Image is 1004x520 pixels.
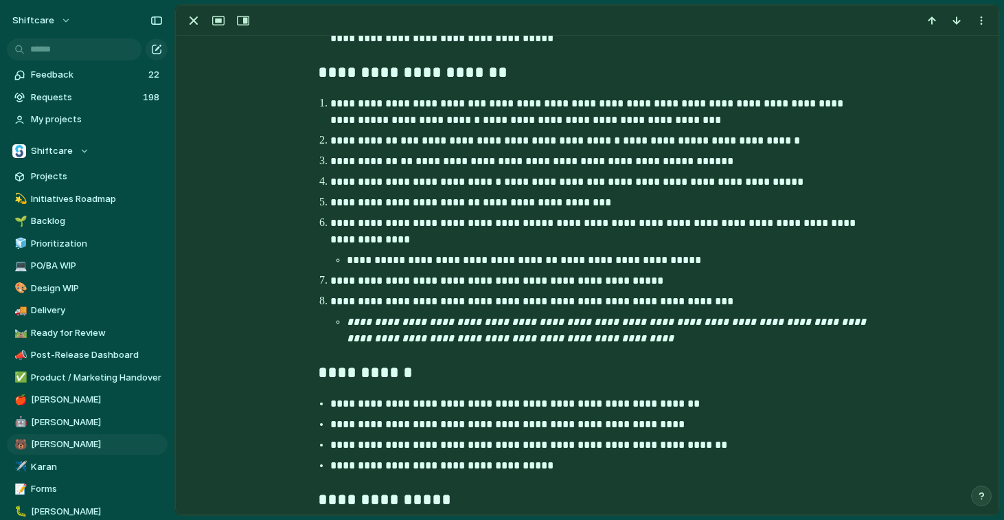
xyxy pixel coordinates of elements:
[12,505,26,519] button: 🐛
[14,437,24,453] div: 🐻
[7,300,168,321] a: 🚚Delivery
[31,170,163,183] span: Projects
[31,348,163,362] span: Post-Release Dashboard
[14,482,24,497] div: 📝
[14,258,24,274] div: 💻
[14,303,24,319] div: 🚚
[14,236,24,251] div: 🧊
[7,141,168,161] button: Shiftcare
[31,438,163,451] span: [PERSON_NAME]
[31,91,139,104] span: Requests
[7,87,168,108] a: Requests198
[14,348,24,363] div: 📣
[12,192,26,206] button: 💫
[12,393,26,407] button: 🍎
[12,482,26,496] button: 📝
[31,326,163,340] span: Ready for Review
[12,282,26,295] button: 🎨
[31,416,163,429] span: [PERSON_NAME]
[7,65,168,85] a: Feedback22
[31,371,163,385] span: Product / Marketing Handover
[7,345,168,365] a: 📣Post-Release Dashboard
[31,237,163,251] span: Prioritization
[7,278,168,299] a: 🎨Design WIP
[12,14,54,27] span: shiftcare
[7,479,168,499] a: 📝Forms
[14,191,24,207] div: 💫
[7,211,168,231] a: 🌱Backlog
[6,10,78,32] button: shiftcare
[31,482,163,496] span: Forms
[31,505,163,519] span: [PERSON_NAME]
[12,460,26,474] button: ✈️
[31,259,163,273] span: PO/BA WIP
[14,459,24,475] div: ✈️
[7,256,168,276] a: 💻PO/BA WIP
[148,68,162,82] span: 22
[31,304,163,317] span: Delivery
[31,144,73,158] span: Shiftcare
[7,189,168,210] a: 💫Initiatives Roadmap
[7,412,168,433] a: 🤖[PERSON_NAME]
[12,259,26,273] button: 💻
[31,214,163,228] span: Backlog
[7,234,168,254] a: 🧊Prioritization
[12,237,26,251] button: 🧊
[7,323,168,343] a: 🛤️Ready for Review
[7,166,168,187] a: Projects
[7,457,168,477] a: ✈️Karan
[31,113,163,126] span: My projects
[7,434,168,455] a: 🐻[PERSON_NAME]
[143,91,162,104] span: 198
[31,460,163,474] span: Karan
[31,192,163,206] span: Initiatives Roadmap
[14,325,24,341] div: 🛤️
[7,389,168,410] a: 🍎[PERSON_NAME]
[14,392,24,408] div: 🍎
[12,348,26,362] button: 📣
[12,371,26,385] button: ✅
[14,280,24,296] div: 🎨
[12,304,26,317] button: 🚚
[12,214,26,228] button: 🌱
[12,438,26,451] button: 🐻
[31,282,163,295] span: Design WIP
[14,370,24,385] div: ✅
[7,109,168,130] a: My projects
[7,368,168,388] a: ✅Product / Marketing Handover
[12,326,26,340] button: 🛤️
[14,504,24,519] div: 🐛
[31,68,144,82] span: Feedback
[31,393,163,407] span: [PERSON_NAME]
[14,214,24,229] div: 🌱
[14,414,24,430] div: 🤖
[12,416,26,429] button: 🤖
